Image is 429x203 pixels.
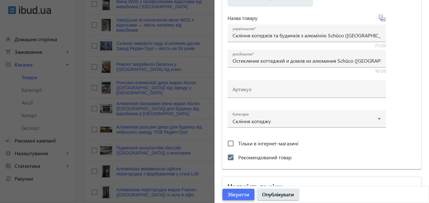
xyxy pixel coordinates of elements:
[378,14,386,22] svg-icon: Перекласти на рос.
[222,177,421,197] mat-expansion-panel-header: Наявність та ціни
[233,52,252,57] mat-label: російською
[227,16,258,21] span: Назва товару
[262,191,294,198] span: Опублікувати
[227,191,249,198] span: Зберегти
[233,86,251,92] mat-label: Артикул
[257,189,299,200] button: Опублікувати
[222,189,254,200] button: Зберегти
[233,26,254,31] mat-label: українською
[227,181,282,190] h2: Наявність та ціни
[238,140,298,147] span: Тільки в інтернет-магазині
[238,154,291,161] span: Рекомендований товар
